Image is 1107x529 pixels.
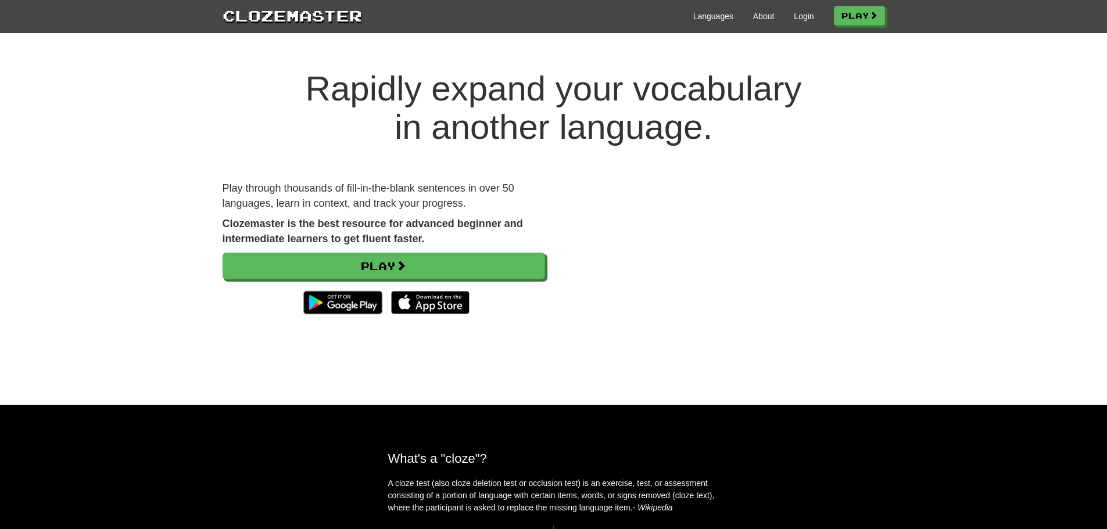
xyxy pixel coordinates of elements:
[753,10,775,22] a: About
[693,10,733,22] a: Languages
[834,6,885,26] a: Play
[391,291,470,314] img: Download_on_the_App_Store_Badge_US-UK_135x40-25178aeef6eb6b83b96f5f2d004eda3bffbb37122de64afbaef7...
[388,451,719,466] h2: What's a "cloze"?
[633,503,673,512] em: - Wikipedia
[388,477,719,514] p: A cloze test (also cloze deletion test or occlusion test) is an exercise, test, or assessment con...
[298,285,388,320] img: Get it on Google Play
[223,253,545,279] a: Play
[223,181,545,211] p: Play through thousands of fill-in-the-blank sentences in over 50 languages, learn in context, and...
[223,5,362,26] a: Clozemaster
[794,10,814,22] a: Login
[223,218,523,244] strong: Clozemaster is the best resource for advanced beginner and intermediate learners to get fluent fa...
